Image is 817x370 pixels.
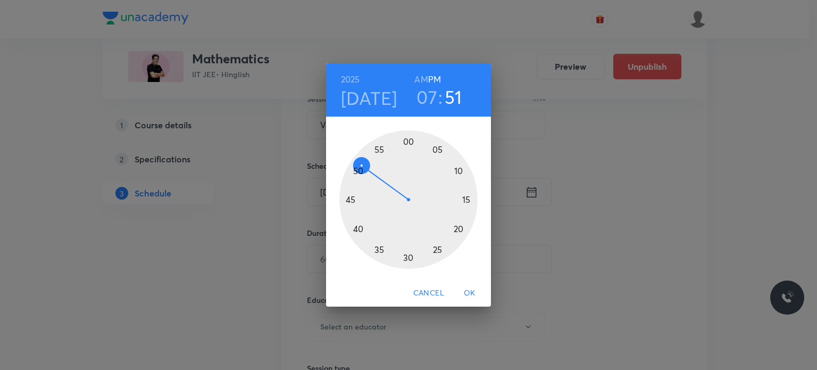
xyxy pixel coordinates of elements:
[414,72,428,87] button: AM
[341,72,360,87] button: 2025
[413,286,444,300] span: Cancel
[416,86,437,108] button: 07
[341,87,397,109] button: [DATE]
[438,86,443,108] h3: :
[457,286,482,300] span: OK
[409,283,448,303] button: Cancel
[445,86,462,108] button: 51
[428,72,441,87] button: PM
[453,283,487,303] button: OK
